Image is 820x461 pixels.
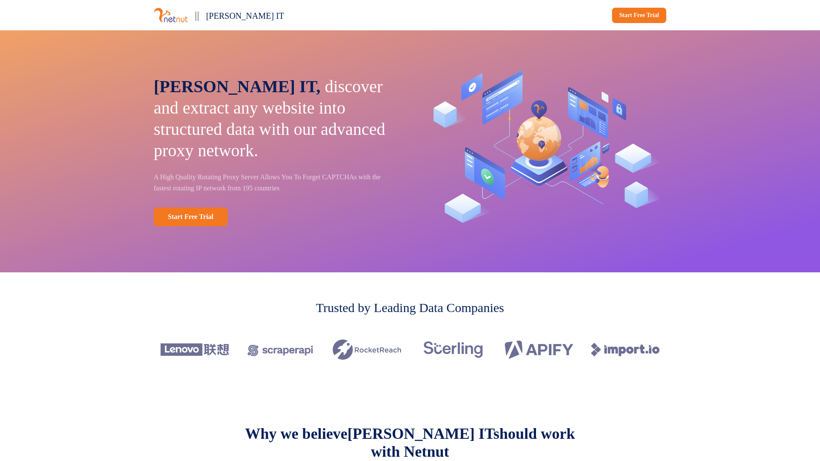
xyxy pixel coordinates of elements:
span: [PERSON_NAME] IT, [154,77,320,96]
p: Why we believe should work with Netnut [239,425,581,461]
a: Start Free Trial [612,8,666,23]
p: || [195,7,199,23]
p: discover and extract any website into structured data with our advanced proxy network. [154,76,398,161]
span: [PERSON_NAME] IT [206,11,284,20]
p: Trusted by Leading Data Companies [316,298,504,317]
a: Start Free Trial [154,207,228,226]
span: [PERSON_NAME] IT [348,425,494,442]
p: A High Quality Rotating Proxy Server Allows You To Forget CAPTCHAs with the fastest rotating IP n... [154,172,398,194]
